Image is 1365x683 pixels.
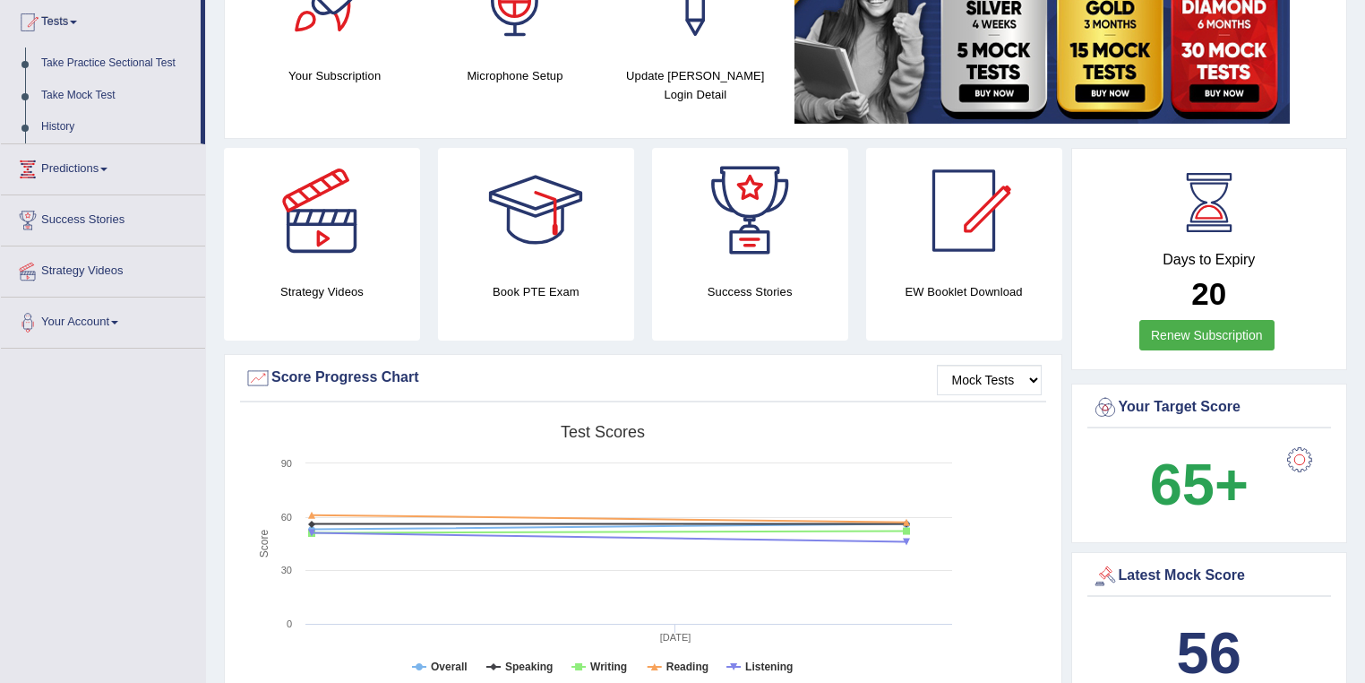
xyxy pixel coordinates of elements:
div: Score Progress Chart [245,365,1042,392]
text: 90 [281,458,292,469]
h4: Strategy Videos [224,282,420,301]
tspan: Test scores [561,423,645,441]
h4: EW Booklet Download [866,282,1062,301]
h4: Days to Expiry [1092,252,1327,268]
tspan: Score [258,530,270,558]
h4: Microphone Setup [434,66,596,85]
a: Success Stories [1,195,205,240]
a: Take Practice Sectional Test [33,48,201,80]
a: Predictions [1,144,205,189]
h4: Success Stories [652,282,848,301]
a: Strategy Videos [1,246,205,291]
text: 30 [281,565,292,575]
div: Your Target Score [1092,394,1327,421]
tspan: Overall [431,661,468,673]
h4: Your Subscription [253,66,416,85]
b: 20 [1191,276,1226,311]
tspan: [DATE] [660,632,691,643]
text: 60 [281,512,292,523]
text: 0 [287,618,292,629]
a: Your Account [1,298,205,342]
a: Renew Subscription [1139,320,1275,350]
tspan: Listening [745,661,793,673]
div: Latest Mock Score [1092,563,1327,590]
tspan: Reading [666,661,708,673]
a: Take Mock Test [33,80,201,112]
tspan: Speaking [505,661,553,673]
b: 65+ [1150,452,1249,517]
tspan: Writing [590,661,627,673]
h4: Book PTE Exam [438,282,634,301]
a: History [33,111,201,143]
h4: Update [PERSON_NAME] Login Detail [614,66,777,104]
